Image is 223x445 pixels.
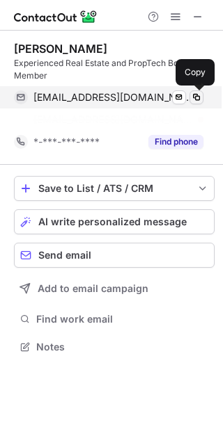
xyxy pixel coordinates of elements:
div: [PERSON_NAME] [14,42,107,56]
div: Experienced Real Estate and PropTech Board Member [14,57,215,82]
button: Notes [14,337,215,357]
button: Find work email [14,309,215,329]
span: Find work email [36,313,209,325]
button: Send email [14,243,215,268]
span: Notes [36,341,209,353]
button: Reveal Button [148,135,203,149]
span: AI write personalized message [38,216,187,227]
div: Save to List / ATS / CRM [38,183,190,194]
button: save-profile-one-click [14,176,215,201]
span: Add to email campaign [38,283,148,294]
span: [EMAIL_ADDRESS][DOMAIN_NAME] [33,91,193,104]
span: Send email [38,250,91,261]
button: Add to email campaign [14,276,215,301]
button: AI write personalized message [14,209,215,234]
span: [EMAIL_ADDRESS][DOMAIN_NAME] [33,113,193,126]
img: ContactOut v5.3.10 [14,8,98,25]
